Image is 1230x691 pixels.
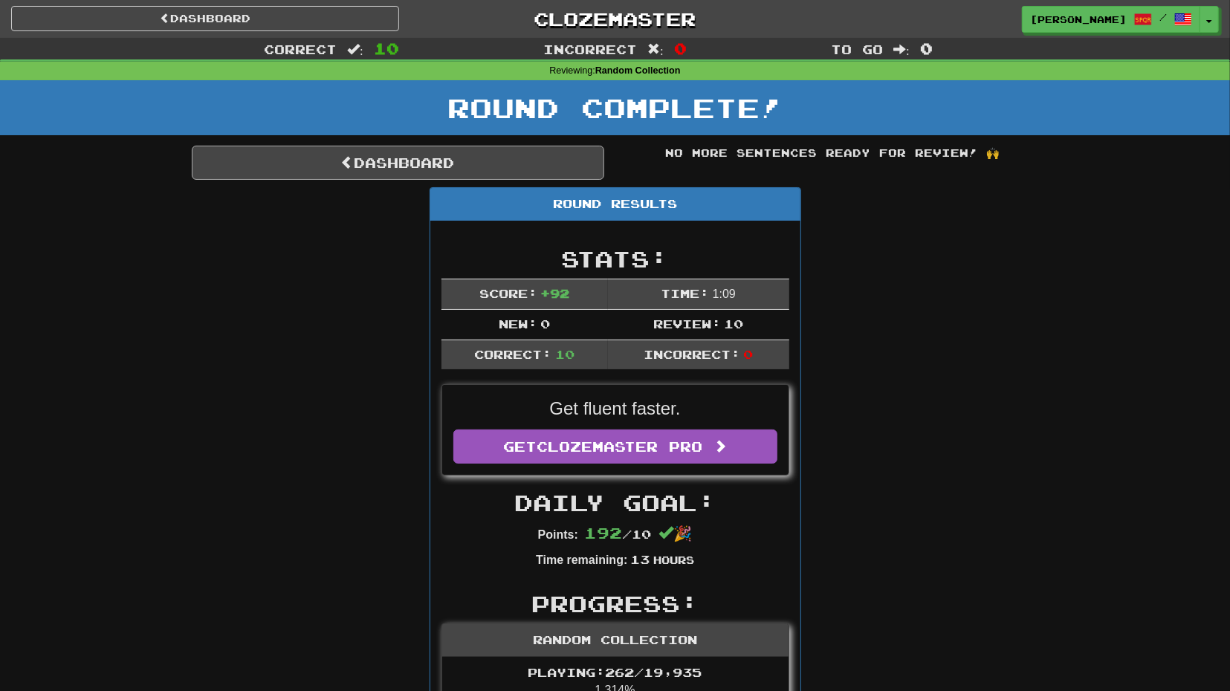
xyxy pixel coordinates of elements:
[5,93,1225,123] h1: Round Complete!
[661,286,709,300] span: Time:
[543,42,637,56] span: Incorrect
[441,490,789,515] h2: Daily Goal:
[537,438,702,455] span: Clozemaster Pro
[713,288,736,300] span: 1 : 0 9
[630,552,650,566] span: 13
[540,286,569,300] span: + 92
[893,43,910,56] span: :
[1022,6,1200,33] a: [PERSON_NAME] /
[347,43,363,56] span: :
[1030,13,1127,26] span: [PERSON_NAME]
[374,39,399,57] span: 10
[644,347,740,361] span: Incorrect:
[1159,12,1167,22] span: /
[453,396,777,421] p: Get fluent faster.
[584,527,651,541] span: / 10
[658,525,692,542] span: 🎉
[421,6,809,32] a: Clozemaster
[536,554,627,566] strong: Time remaining:
[555,347,574,361] span: 10
[724,317,743,331] span: 10
[647,43,664,56] span: :
[430,188,800,221] div: Round Results
[674,39,687,57] span: 0
[584,524,622,542] span: 192
[264,42,337,56] span: Correct
[479,286,537,300] span: Score:
[920,39,933,57] span: 0
[653,317,721,331] span: Review:
[192,146,604,180] a: Dashboard
[538,528,578,541] strong: Points:
[595,65,681,76] strong: Random Collection
[441,591,789,616] h2: Progress:
[831,42,883,56] span: To go
[474,347,551,361] span: Correct:
[653,554,694,566] small: Hours
[442,624,789,657] div: Random Collection
[499,317,537,331] span: New:
[528,665,702,679] span: Playing: 262 / 19,935
[441,247,789,271] h2: Stats:
[540,317,550,331] span: 0
[453,429,777,464] a: GetClozemaster Pro
[743,347,753,361] span: 0
[11,6,399,31] a: Dashboard
[627,146,1039,160] div: No more sentences ready for review! 🙌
